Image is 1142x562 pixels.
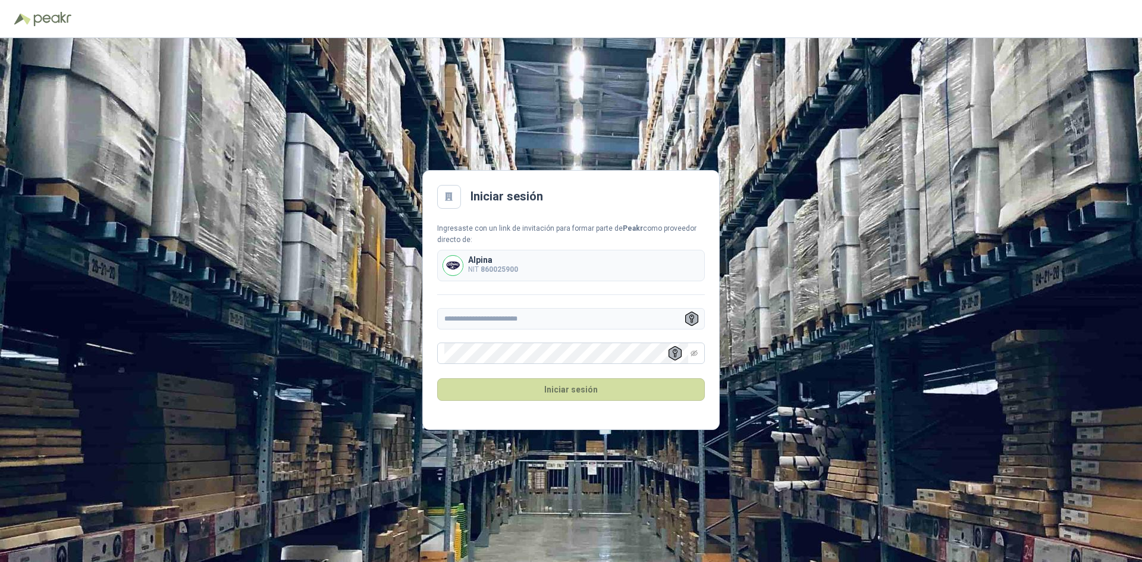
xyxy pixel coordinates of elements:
[468,264,518,275] p: NIT
[437,223,705,246] div: Ingresaste con un link de invitación para formar parte de como proveedor directo de:
[481,265,518,274] b: 860025900
[470,187,543,206] h2: Iniciar sesión
[443,256,463,275] img: Company Logo
[468,256,518,264] p: Alpina
[623,224,643,233] b: Peakr
[14,13,31,25] img: Logo
[33,12,71,26] img: Peakr
[691,350,698,357] span: eye-invisible
[437,378,705,401] button: Iniciar sesión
